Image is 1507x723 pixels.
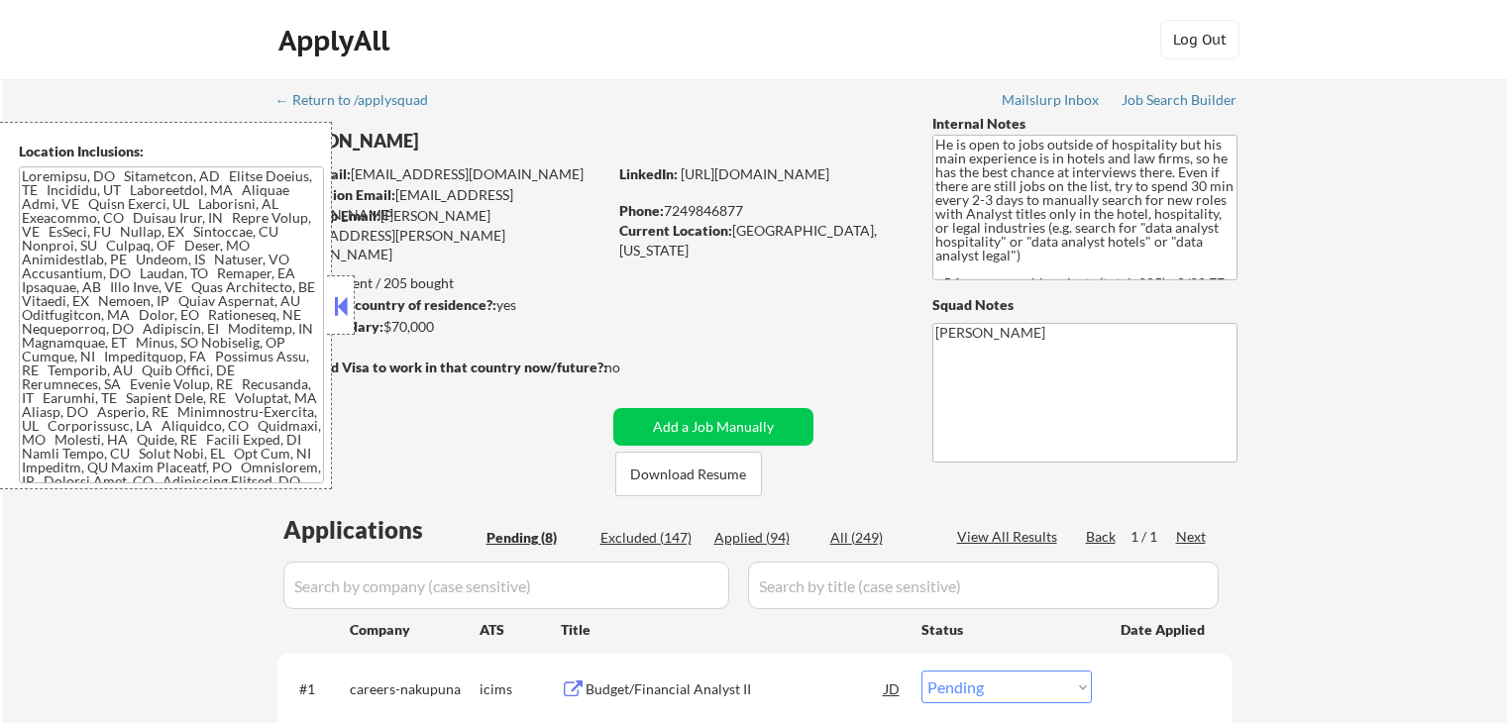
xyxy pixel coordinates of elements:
[277,359,607,375] strong: Will need Visa to work in that country now/future?:
[714,528,813,548] div: Applied (94)
[619,165,678,182] strong: LinkedIn:
[619,202,664,219] strong: Phone:
[561,620,903,640] div: Title
[604,358,661,377] div: no
[1086,527,1118,547] div: Back
[921,611,1092,647] div: Status
[1002,92,1101,112] a: Mailslurp Inbox
[276,295,600,315] div: yes
[619,221,900,259] div: [GEOGRAPHIC_DATA], [US_STATE]
[276,273,606,293] div: 94 sent / 205 bought
[932,295,1238,315] div: Squad Notes
[619,222,732,239] strong: Current Location:
[748,562,1219,609] input: Search by title (case sensitive)
[350,620,480,640] div: Company
[830,528,929,548] div: All (249)
[276,296,496,313] strong: Can work in country of residence?:
[299,679,334,699] div: #1
[883,671,903,706] div: JD
[1121,620,1208,640] div: Date Applied
[275,93,447,107] div: ← Return to /applysquad
[480,679,561,699] div: icims
[480,620,561,640] div: ATS
[586,679,885,699] div: Budget/Financial Analyst II
[283,562,729,609] input: Search by company (case sensitive)
[277,129,685,154] div: [PERSON_NAME]
[486,528,586,548] div: Pending (8)
[619,201,900,221] div: 7249846877
[1122,92,1238,112] a: Job Search Builder
[932,114,1238,134] div: Internal Notes
[275,92,447,112] a: ← Return to /applysquad
[1176,527,1208,547] div: Next
[681,165,829,182] a: [URL][DOMAIN_NAME]
[276,317,606,337] div: $70,000
[613,408,813,446] button: Add a Job Manually
[278,164,606,184] div: [EMAIL_ADDRESS][DOMAIN_NAME]
[957,527,1063,547] div: View All Results
[278,24,395,57] div: ApplyAll
[600,528,700,548] div: Excluded (147)
[615,452,762,496] button: Download Resume
[1122,93,1238,107] div: Job Search Builder
[277,206,606,264] div: [PERSON_NAME][EMAIL_ADDRESS][PERSON_NAME][DOMAIN_NAME]
[283,518,480,542] div: Applications
[19,142,324,161] div: Location Inclusions:
[1160,20,1239,59] button: Log Out
[1130,527,1176,547] div: 1 / 1
[350,679,480,699] div: careers-nakupuna
[1002,93,1101,107] div: Mailslurp Inbox
[278,185,606,224] div: [EMAIL_ADDRESS][DOMAIN_NAME]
